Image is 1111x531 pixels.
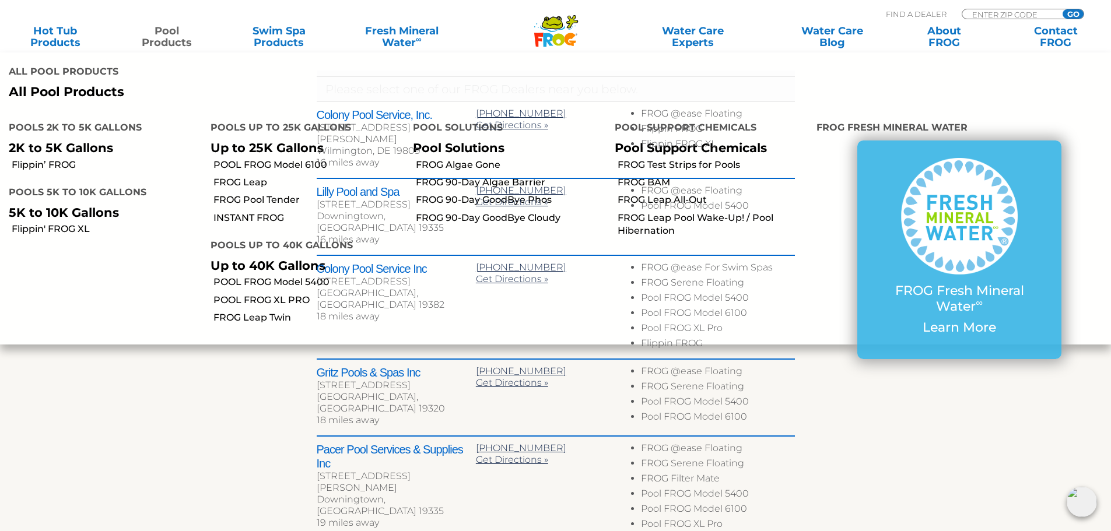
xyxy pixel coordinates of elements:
p: 2K to 5K Gallons [9,140,193,155]
span: 18 miles away [317,311,379,322]
span: 16 miles away [317,234,379,245]
h2: Colony Pool Service, Inc. [317,108,476,122]
img: openIcon [1067,487,1097,517]
li: FROG @ease Floating [641,442,794,458]
p: Up to 25K Gallons [211,140,395,155]
li: Flippin FROG [641,123,794,138]
div: Wilmington, DE 19809 [317,145,476,157]
span: 19 miles away [317,517,379,528]
h2: Colony Pool Service Inc [317,262,476,276]
a: Water CareExperts [622,25,763,48]
a: POOL FROG Model 6100 [213,159,404,171]
li: FROG @ease For Swim Spas [641,262,794,277]
a: Get Directions » [476,454,548,465]
div: [STREET_ADDRESS] [317,199,476,210]
h4: Pools 5K to 10K Gallons [9,182,193,205]
a: POOL FROG XL PRO [213,294,404,307]
a: Fresh MineralWater∞ [347,25,456,48]
a: Flippin' FROG XL [12,223,202,235]
a: All Pool Products [9,85,547,100]
p: Learn More [881,320,1038,335]
span: 16 miles away [317,157,379,168]
a: Get Directions » [476,119,548,131]
a: FROG Leap [213,176,404,189]
li: FROG Serene Floating [641,458,794,473]
li: Pool FROG Model 6100 [641,307,794,322]
div: [STREET_ADDRESS][PERSON_NAME] [317,470,476,494]
p: 5K to 10K Gallons [9,205,193,220]
input: Zip Code Form [971,9,1050,19]
li: Flippin FROG XL [641,138,794,153]
sup: ∞ [416,34,422,44]
a: FROG Leap Twin [213,311,404,324]
div: [STREET_ADDRESS] [317,276,476,287]
input: GO [1063,9,1084,19]
h2: Gritz Pools & Spas Inc [317,365,476,379]
a: Get Directions » [476,377,548,388]
a: ContactFROG [1012,25,1099,48]
div: [STREET_ADDRESS][PERSON_NAME] [317,122,476,145]
div: [GEOGRAPHIC_DATA], [GEOGRAPHIC_DATA] 19382 [317,287,476,311]
a: Hot TubProducts [12,25,99,48]
h4: Pools up to 25K Gallons [211,117,395,140]
a: [PHONE_NUMBER] [476,262,566,273]
h4: All Pool Products [9,61,547,85]
h4: FROG Fresh Mineral Water [816,117,1102,140]
a: Swim SpaProducts [236,25,323,48]
li: Pool FROG Model 6100 [641,411,794,426]
li: FROG Serene Floating [641,381,794,396]
a: Get Directions » [476,273,548,284]
li: Pool FROG Model 5400 [641,292,794,307]
p: Find A Dealer [886,9,947,19]
a: FROG Fresh Mineral Water∞ Learn More [881,158,1038,341]
li: Pool FROG Model 5400 [641,488,794,503]
li: Pool FROG Model 5400 [641,200,794,215]
p: FROG Fresh Mineral Water [881,283,1038,314]
a: PoolProducts [124,25,211,48]
a: [PHONE_NUMBER] [476,442,566,453]
li: FROG @ease Floating [641,185,794,200]
p: Up to 40K Gallons [211,258,395,273]
li: FROG Filter Mate [641,473,794,488]
a: [PHONE_NUMBER] [476,365,566,377]
a: [PHONE_NUMBER] [476,185,566,196]
h2: Lilly Pool and Spa [317,185,476,199]
li: Flippin FROG [641,337,794,353]
li: Pool FROG XL Pro [641,322,794,337]
span: 18 miles away [317,414,379,425]
li: FROG Serene Floating [641,277,794,292]
a: Get Directions » [476,196,548,208]
div: [GEOGRAPHIC_DATA], [GEOGRAPHIC_DATA] 19320 [317,391,476,414]
h4: Pools up to 40K Gallons [211,235,395,258]
div: Downingtown, [GEOGRAPHIC_DATA] 19335 [317,494,476,517]
div: [STREET_ADDRESS] [317,379,476,391]
li: FROG @ease Floating [641,108,794,123]
sup: ∞ [976,297,983,308]
a: [PHONE_NUMBER] [476,108,566,119]
a: POOL FROG Model 5400 [213,276,404,289]
div: Downingtown, [GEOGRAPHIC_DATA] 19335 [317,210,476,234]
a: FROG Pool Tender [213,194,404,206]
a: AboutFROG [900,25,987,48]
li: FROG @ease Floating [641,365,794,381]
a: INSTANT FROG [213,212,404,224]
a: Water CareBlog [788,25,875,48]
a: Flippin’ FROG [12,159,202,171]
li: Pool FROG Model 5400 [641,396,794,411]
h2: Pacer Pool Services & Supplies Inc [317,442,476,470]
li: Pool FROG Model 6100 [641,503,794,518]
h4: Pools 2K to 5K Gallons [9,117,193,140]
